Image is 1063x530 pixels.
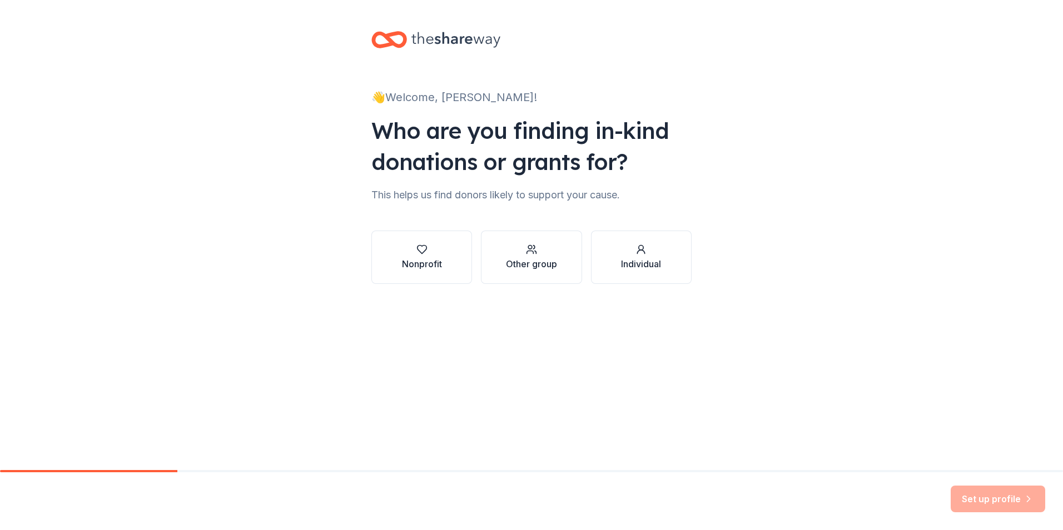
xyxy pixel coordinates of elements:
[591,231,692,284] button: Individual
[371,231,472,284] button: Nonprofit
[506,257,557,271] div: Other group
[371,88,692,106] div: 👋 Welcome, [PERSON_NAME]!
[481,231,582,284] button: Other group
[371,186,692,204] div: This helps us find donors likely to support your cause.
[402,257,442,271] div: Nonprofit
[371,115,692,177] div: Who are you finding in-kind donations or grants for?
[621,257,661,271] div: Individual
